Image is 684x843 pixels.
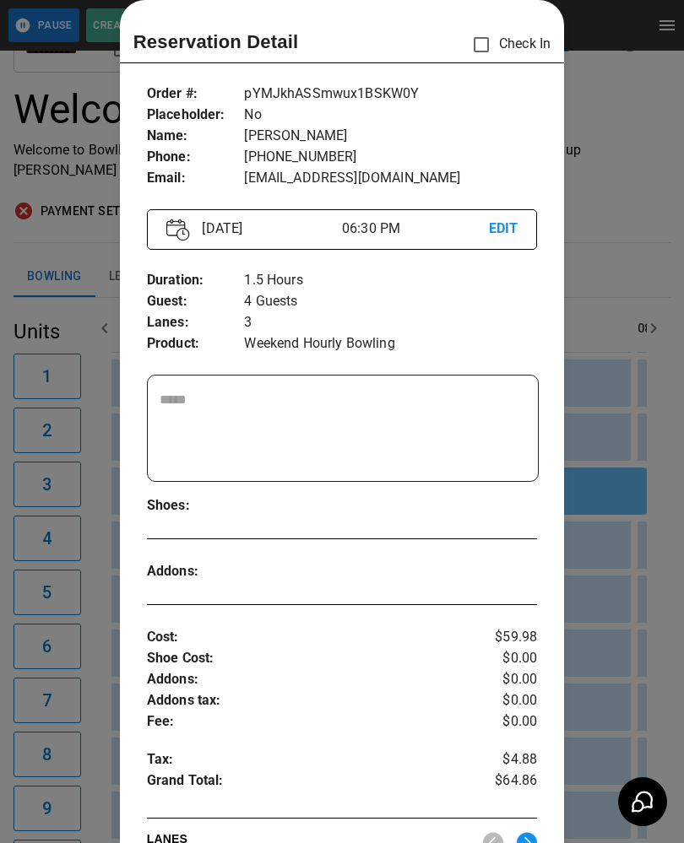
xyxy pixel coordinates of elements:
p: $4.88 [472,749,537,770]
p: 3 [244,312,537,333]
p: 1.5 Hours [244,270,537,291]
p: Name : [147,126,245,147]
p: $59.98 [472,627,537,648]
p: Shoes : [147,495,245,516]
p: $64.86 [472,770,537,796]
p: Addons : [147,669,472,690]
p: Cost : [147,627,472,648]
p: Weekend Hourly Bowling [244,333,537,354]
p: Shoe Cost : [147,648,472,669]
p: Reservation Detail [133,28,299,56]
p: Guest : [147,291,245,312]
p: Duration : [147,270,245,291]
p: Lanes : [147,312,245,333]
p: Check In [464,27,551,62]
p: No [244,105,537,126]
p: Grand Total : [147,770,472,796]
p: Addons tax : [147,690,472,711]
img: Vector [166,219,190,241]
p: [PHONE_NUMBER] [244,147,537,168]
p: pYMJkhASSmwux1BSKW0Y [244,84,537,105]
p: Product : [147,333,245,354]
p: Phone : [147,147,245,168]
p: $0.00 [472,690,537,711]
p: [DATE] [195,219,342,239]
p: [PERSON_NAME] [244,126,537,147]
p: 4 Guests [244,291,537,312]
p: Order # : [147,84,245,105]
p: Tax : [147,749,472,770]
p: Addons : [147,561,245,582]
p: [EMAIL_ADDRESS][DOMAIN_NAME] [244,168,537,189]
p: $0.00 [472,669,537,690]
p: Placeholder : [147,105,245,126]
p: Fee : [147,711,472,732]
p: $0.00 [472,711,537,732]
p: 06:30 PM [342,219,489,239]
p: EDIT [489,219,518,240]
p: $0.00 [472,648,537,669]
p: Email : [147,168,245,189]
